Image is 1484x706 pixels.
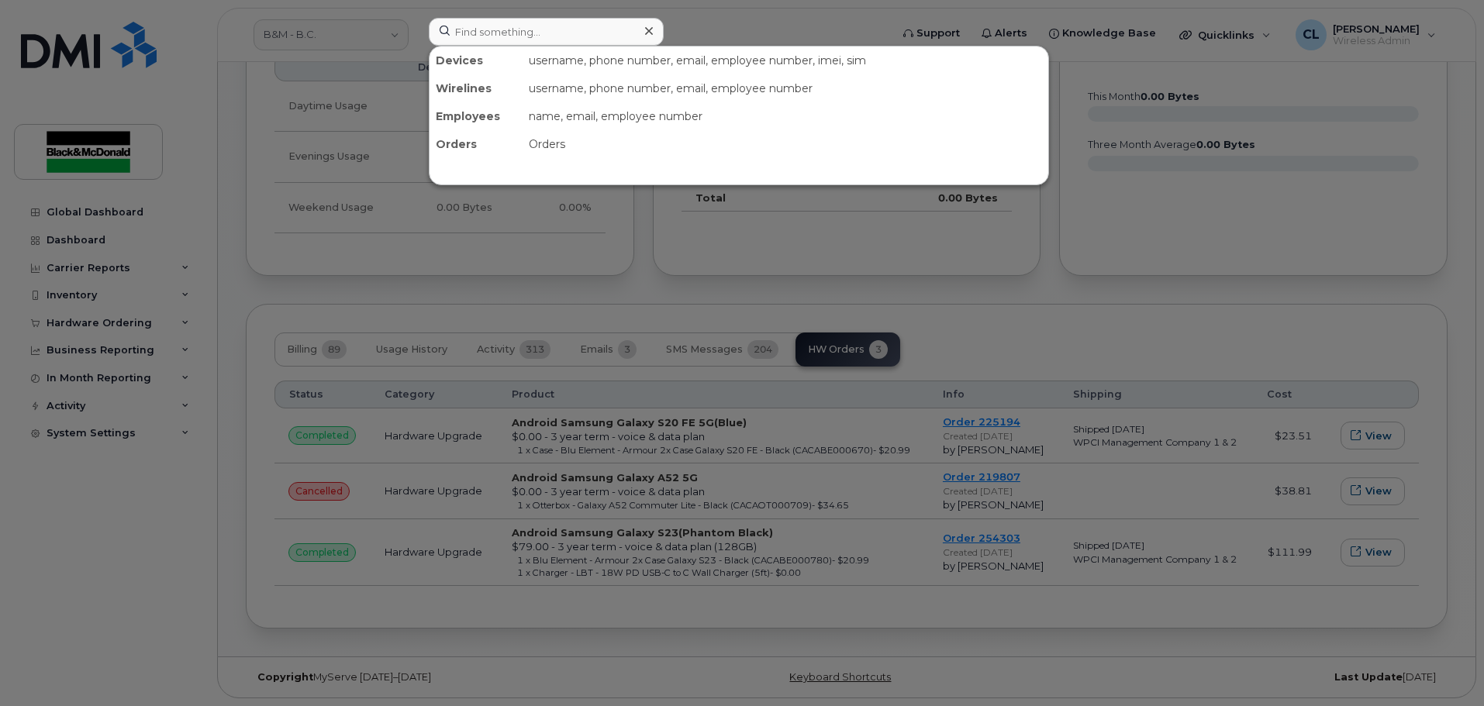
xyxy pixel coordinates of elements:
[430,130,523,158] div: Orders
[430,74,523,102] div: Wirelines
[523,46,1048,74] div: username, phone number, email, employee number, imei, sim
[523,130,1048,158] div: Orders
[523,74,1048,102] div: username, phone number, email, employee number
[430,46,523,74] div: Devices
[523,102,1048,130] div: name, email, employee number
[430,102,523,130] div: Employees
[429,18,664,46] input: Find something...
